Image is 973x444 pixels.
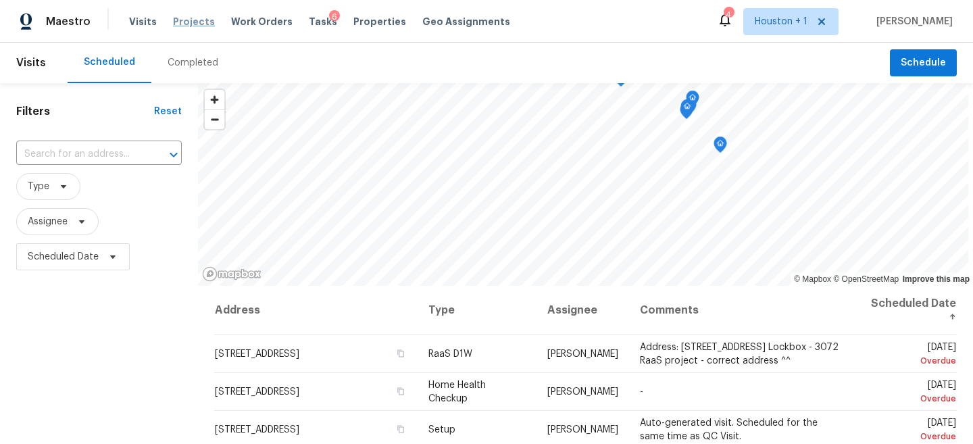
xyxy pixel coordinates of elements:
span: Home Health Checkup [428,380,486,403]
div: Map marker [680,99,694,120]
canvas: Map [198,83,968,286]
span: Maestro [46,15,91,28]
span: Houston + 1 [755,15,807,28]
button: Zoom out [205,109,224,129]
span: Setup [428,425,455,435]
span: [DATE] [863,343,956,368]
span: [PERSON_NAME] [547,349,618,359]
span: [DATE] [863,380,956,405]
span: [STREET_ADDRESS] [215,425,299,435]
div: Overdue [863,354,956,368]
span: Auto-generated visit. Scheduled for the same time as QC Visit. [640,418,818,441]
span: Tasks [309,17,337,26]
th: Type [418,286,537,335]
button: Copy Address [395,423,407,435]
span: Zoom out [205,110,224,129]
a: OpenStreetMap [833,274,899,284]
span: Assignee [28,215,68,228]
button: Schedule [890,49,957,77]
span: Visits [16,48,46,78]
span: Type [28,180,49,193]
th: Assignee [537,286,629,335]
button: Copy Address [395,347,407,360]
span: Schedule [901,55,946,72]
span: Work Orders [231,15,293,28]
th: Comments [629,286,852,335]
span: [DATE] [863,418,956,443]
span: RaaS D1W [428,349,472,359]
a: Mapbox homepage [202,266,261,282]
span: Scheduled Date [28,250,99,264]
span: Visits [129,15,157,28]
div: Map marker [686,91,699,112]
span: [PERSON_NAME] [871,15,953,28]
span: Address: [STREET_ADDRESS] Lockbox - 3072 RaaS project - correct address ^^ [640,343,839,366]
a: Mapbox [794,274,831,284]
span: [STREET_ADDRESS] [215,387,299,397]
input: Search for an address... [16,144,144,165]
button: Copy Address [395,385,407,397]
th: Address [214,286,418,335]
span: Properties [353,15,406,28]
span: - [640,387,643,397]
h1: Filters [16,105,154,118]
div: Completed [168,56,218,70]
span: [PERSON_NAME] [547,425,618,435]
a: Improve this map [903,274,970,284]
div: Scheduled [84,55,135,69]
span: [PERSON_NAME] [547,387,618,397]
div: Map marker [714,137,727,157]
div: 6 [329,10,340,24]
button: Zoom in [205,90,224,109]
div: Overdue [863,392,956,405]
span: Projects [173,15,215,28]
div: Overdue [863,430,956,443]
div: Map marker [683,98,697,119]
span: [STREET_ADDRESS] [215,349,299,359]
div: Reset [154,105,182,118]
button: Open [164,145,183,164]
span: Geo Assignments [422,15,510,28]
th: Scheduled Date ↑ [852,286,957,335]
div: 4 [724,8,733,22]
